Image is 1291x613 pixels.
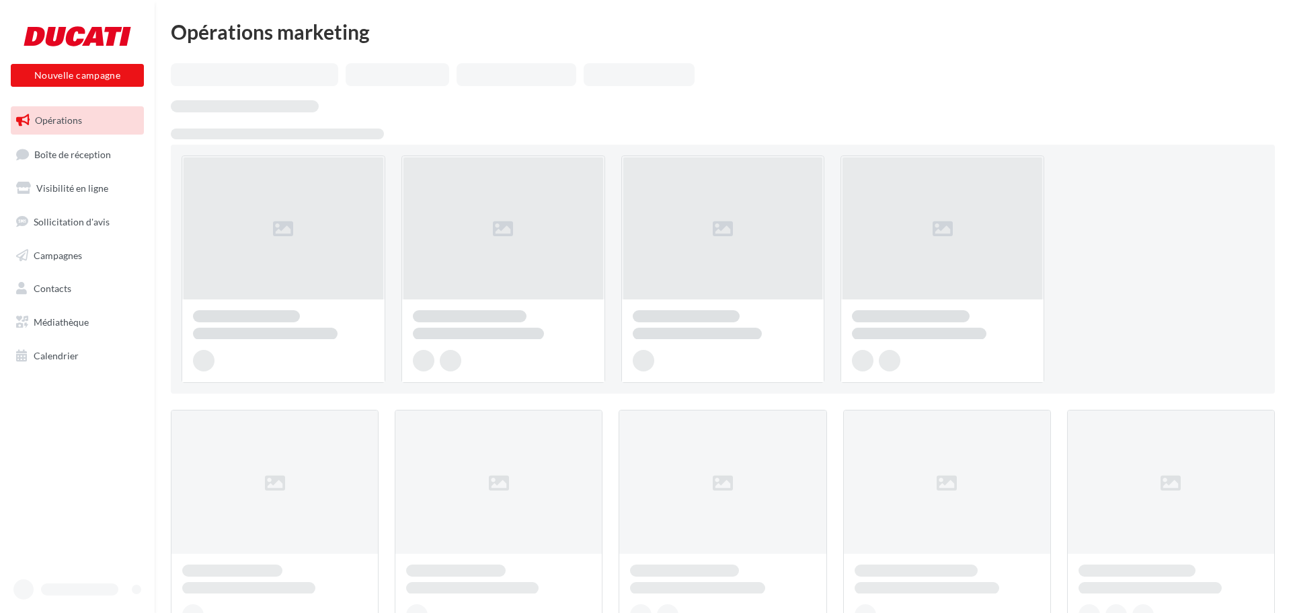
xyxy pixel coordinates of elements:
span: Sollicitation d'avis [34,216,110,227]
span: Médiathèque [34,316,89,328]
button: Nouvelle campagne [11,64,144,87]
span: Opérations [35,114,82,126]
a: Contacts [8,275,147,303]
a: Médiathèque [8,308,147,336]
span: Calendrier [34,350,79,361]
div: Opérations marketing [171,22,1275,42]
span: Contacts [34,283,71,294]
span: Visibilité en ligne [36,182,108,194]
a: Visibilité en ligne [8,174,147,203]
a: Calendrier [8,342,147,370]
a: Campagnes [8,242,147,270]
span: Campagnes [34,249,82,260]
span: Boîte de réception [34,148,111,159]
a: Boîte de réception [8,140,147,169]
a: Sollicitation d'avis [8,208,147,236]
a: Opérations [8,106,147,135]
